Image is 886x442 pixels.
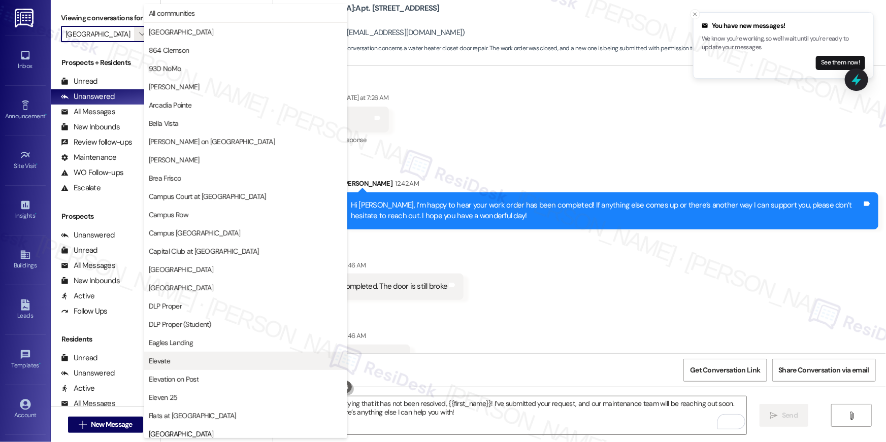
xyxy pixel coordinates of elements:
span: New Message [91,419,133,430]
div: Active [61,383,95,394]
span: [PERSON_NAME] [149,82,200,92]
div: Residents [51,334,160,345]
div: [PERSON_NAME] [342,178,878,192]
div: New Inbounds [61,276,120,286]
div: You have new messages! [702,21,865,31]
div: Unread [61,353,97,363]
span: Eleven 25 [149,392,178,402]
span: 930 NoMo [149,63,181,74]
div: WO Follow-ups [61,167,123,178]
i:  [79,421,86,429]
div: It hasn't been completed. The door is still broke [297,281,447,292]
div: 12:46 AM [339,260,366,270]
span: [PERSON_NAME] [149,155,200,165]
span: • [35,211,37,218]
div: Escalate [61,183,101,193]
span: • [45,111,47,118]
a: Inbox [5,47,46,74]
span: Brea Frisco [149,173,181,183]
span: Eagles Landing [149,337,193,348]
button: New Message [68,417,143,433]
div: [PERSON_NAME]. ([EMAIL_ADDRESS][DOMAIN_NAME]) [278,27,465,38]
div: Active [61,291,95,301]
span: [GEOGRAPHIC_DATA] [149,283,213,293]
span: Campus [GEOGRAPHIC_DATA] [149,228,240,238]
div: All Messages [61,107,115,117]
i:  [139,30,145,38]
span: Bella Vista [149,118,178,128]
div: Maintenance [61,152,117,163]
span: Flats at [GEOGRAPHIC_DATA] [149,411,236,421]
div: Unread [61,76,97,87]
div: [PERSON_NAME] [288,260,464,274]
div: Prospects + Residents [51,57,160,68]
img: ResiDesk Logo [15,9,36,27]
div: Hi [PERSON_NAME], I’m happy to hear your work order has been completed! If anything else comes up... [351,200,862,222]
a: Account [5,396,46,423]
div: Unanswered [61,230,115,241]
div: Unanswered [61,368,115,379]
span: [GEOGRAPHIC_DATA] [149,429,213,439]
span: Share Conversation via email [779,365,869,376]
div: Review follow-ups [61,137,132,148]
span: Elevation on Post [149,374,199,384]
b: [GEOGRAPHIC_DATA]: Apt. [STREET_ADDRESS][PERSON_NAME] [278,3,481,25]
i:  [770,412,778,420]
div: 12:42 AM [392,178,419,189]
p: We know you're working, so we'll wait until you're ready to update your messages. [702,35,865,52]
button: See them now! [816,56,865,70]
span: Campus Court at [GEOGRAPHIC_DATA] [149,191,266,201]
a: Site Visit • [5,147,46,174]
div: Follow Ups [61,306,108,317]
span: [PERSON_NAME] on [GEOGRAPHIC_DATA] [149,137,275,147]
span: Arcadia Pointe [149,100,191,110]
div: New Inbounds [61,122,120,132]
span: Elevate [149,356,170,366]
div: Unanswered [61,91,115,102]
a: Buildings [5,246,46,274]
div: 12:46 AM [339,330,366,341]
a: Insights • [5,196,46,224]
a: Leads [5,296,46,324]
button: Share Conversation via email [772,359,876,382]
span: DLP Proper [149,301,182,311]
div: [DATE] at 7:26 AM [339,92,389,103]
button: Close toast [690,9,700,19]
textarea: To enrich screen reader interactions, please activate Accessibility in Grammarly extension settings [288,396,746,434]
input: All communities [65,26,134,42]
div: All Messages [61,260,115,271]
span: • [37,161,38,168]
a: Templates • [5,346,46,373]
span: Positive response [318,135,367,144]
span: Campus Row [149,210,188,220]
span: • [39,360,41,367]
span: All communities [149,8,195,18]
span: 864 Clemson [149,45,189,55]
div: [PERSON_NAME] [288,330,410,345]
div: Unread [61,245,97,256]
div: All Messages [61,398,115,409]
span: Capital Club at [GEOGRAPHIC_DATA] [149,246,259,256]
button: Get Conversation Link [683,359,767,382]
span: Send [782,410,798,421]
span: DLP Proper (Student) [149,319,211,329]
span: [GEOGRAPHIC_DATA] [149,27,213,37]
span: Get Conversation Link [690,365,760,376]
span: [GEOGRAPHIC_DATA] [149,264,213,275]
label: Viewing conversations for [61,10,150,26]
i:  [848,412,856,420]
div: Prospects [51,211,160,222]
span: : The conversation concerns a water heater closet door repair. The work order was closed, and a n... [278,43,814,54]
button: Send [760,404,809,427]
